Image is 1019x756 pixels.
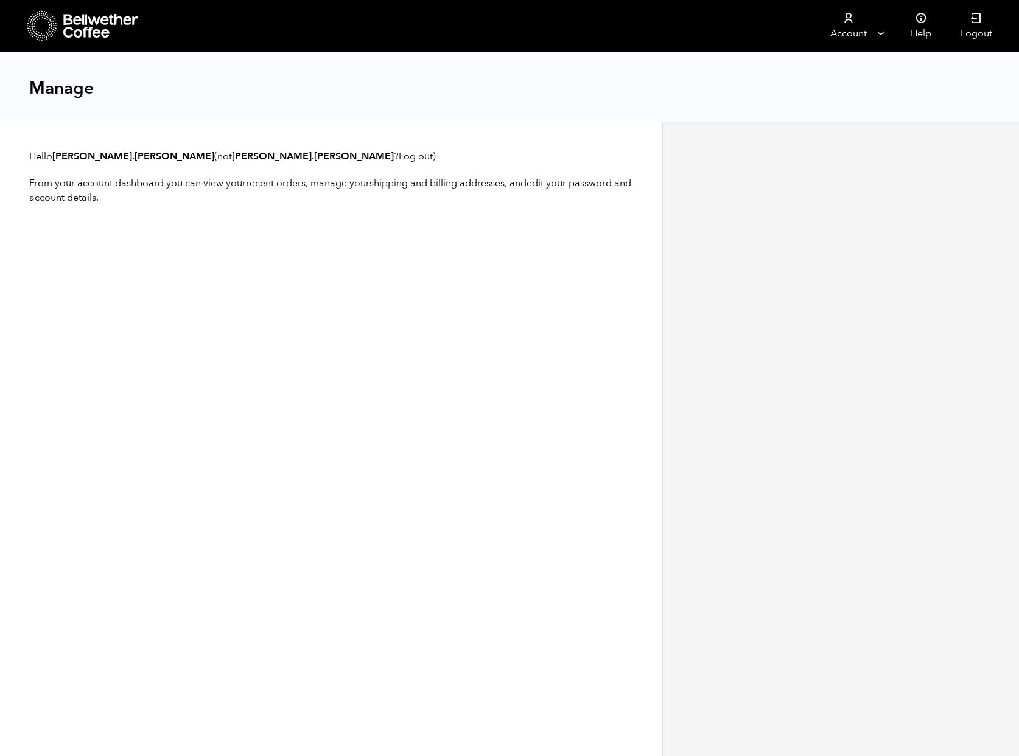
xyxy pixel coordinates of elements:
a: shipping and billing addresses [369,176,505,190]
a: recent orders [246,176,306,190]
strong: [PERSON_NAME].[PERSON_NAME] [232,150,394,163]
h1: Manage [29,77,94,99]
p: From your account dashboard you can view your , manage your , and . [29,176,633,205]
p: Hello (not ? ) [29,149,633,164]
strong: [PERSON_NAME].[PERSON_NAME] [52,150,214,163]
a: Log out [399,150,433,163]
